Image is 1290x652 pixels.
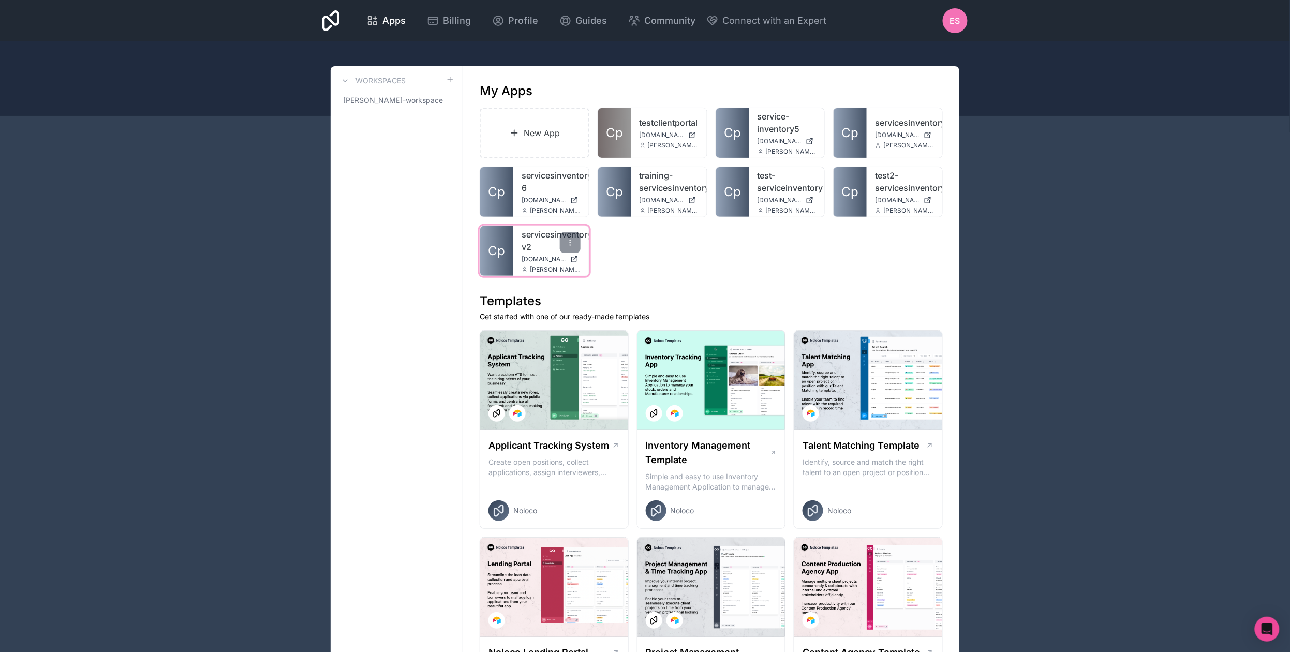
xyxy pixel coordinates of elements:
[513,506,537,516] span: Noloco
[883,206,934,215] span: [PERSON_NAME][EMAIL_ADDRESS][DOMAIN_NAME]
[383,13,406,28] span: Apps
[807,409,815,418] img: Airtable Logo
[834,167,867,217] a: Cp
[640,169,699,194] a: training-servicesinventory
[875,196,934,204] a: [DOMAIN_NAME]
[339,91,454,110] a: [PERSON_NAME]-workspace
[480,83,532,99] h1: My Apps
[671,409,679,418] img: Airtable Logo
[522,196,566,204] span: [DOMAIN_NAME]
[803,438,920,453] h1: Talent Matching Template
[640,116,699,129] a: testclientportal
[950,14,960,27] span: ES
[620,9,704,32] a: Community
[488,243,506,259] span: Cp
[842,125,859,141] span: Cp
[480,226,513,276] a: Cp
[480,293,943,309] h1: Templates
[758,137,802,145] span: [DOMAIN_NAME]
[606,184,623,200] span: Cp
[522,196,581,204] a: [DOMAIN_NAME]
[480,167,513,217] a: Cp
[513,409,522,418] img: Airtable Logo
[522,255,581,263] a: [DOMAIN_NAME]
[766,147,817,156] span: [PERSON_NAME][EMAIL_ADDRESS][DOMAIN_NAME]
[803,457,934,478] p: Identify, source and match the right talent to an open project or position with our Talent Matchi...
[766,206,817,215] span: [PERSON_NAME][EMAIL_ADDRESS][DOMAIN_NAME]
[875,131,920,139] span: [DOMAIN_NAME]
[358,9,414,32] a: Apps
[883,141,934,150] span: [PERSON_NAME][EMAIL_ADDRESS][DOMAIN_NAME]
[530,265,581,274] span: [PERSON_NAME][EMAIL_ADDRESS][DOMAIN_NAME]
[875,169,934,194] a: test2-servicesinventory
[484,9,547,32] a: Profile
[509,13,539,28] span: Profile
[488,457,620,478] p: Create open positions, collect applications, assign interviewers, centralise candidate feedback a...
[645,13,696,28] span: Community
[419,9,480,32] a: Billing
[488,184,506,200] span: Cp
[640,196,699,204] a: [DOMAIN_NAME]
[842,184,859,200] span: Cp
[648,206,699,215] span: [PERSON_NAME][EMAIL_ADDRESS][DOMAIN_NAME]
[807,616,815,625] img: Airtable Logo
[834,108,867,158] a: Cp
[551,9,616,32] a: Guides
[706,13,827,28] button: Connect with an Expert
[758,196,802,204] span: [DOMAIN_NAME]
[758,110,817,135] a: service-inventory5
[488,438,609,453] h1: Applicant Tracking System
[724,125,741,141] span: Cp
[875,196,920,204] span: [DOMAIN_NAME]
[758,137,817,145] a: [DOMAIN_NAME]
[724,184,741,200] span: Cp
[646,471,777,492] p: Simple and easy to use Inventory Management Application to manage your stock, orders and Manufact...
[522,169,581,194] a: servicesinventory-6
[716,108,749,158] a: Cp
[716,167,749,217] a: Cp
[758,196,817,204] a: [DOMAIN_NAME]
[875,116,934,129] a: servicesinventory
[875,131,934,139] a: [DOMAIN_NAME]
[443,13,471,28] span: Billing
[640,131,699,139] a: [DOMAIN_NAME]
[530,206,581,215] span: [PERSON_NAME][EMAIL_ADDRESS][DOMAIN_NAME]
[1255,617,1280,642] div: Open Intercom Messenger
[522,255,566,263] span: [DOMAIN_NAME]
[480,312,943,322] p: Get started with one of our ready-made templates
[598,108,631,158] a: Cp
[646,438,770,467] h1: Inventory Management Template
[606,125,623,141] span: Cp
[355,76,406,86] h3: Workspaces
[827,506,851,516] span: Noloco
[648,141,699,150] span: [PERSON_NAME][EMAIL_ADDRESS][DOMAIN_NAME]
[723,13,827,28] span: Connect with an Expert
[493,616,501,625] img: Airtable Logo
[671,616,679,625] img: Airtable Logo
[576,13,607,28] span: Guides
[640,131,684,139] span: [DOMAIN_NAME]
[640,196,684,204] span: [DOMAIN_NAME]
[480,108,589,158] a: New App
[671,506,694,516] span: Noloco
[339,75,406,87] a: Workspaces
[343,95,443,106] span: [PERSON_NAME]-workspace
[598,167,631,217] a: Cp
[758,169,817,194] a: test-serviceinventory
[522,228,581,253] a: servicesinventory-v2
